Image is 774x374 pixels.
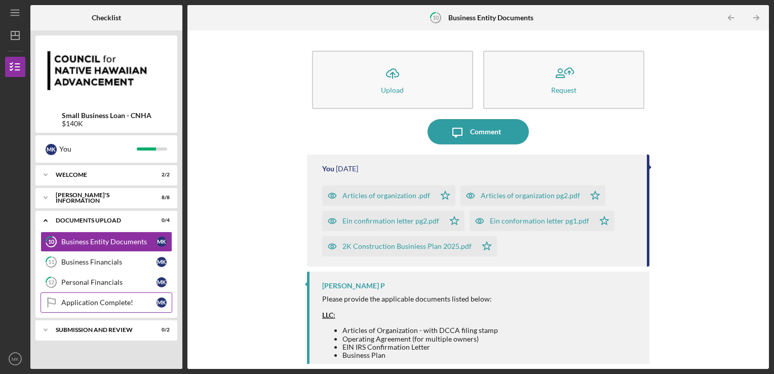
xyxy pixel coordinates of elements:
[151,217,170,223] div: 0 / 4
[61,278,157,286] div: Personal Financials
[342,335,498,343] li: Operating Agreement (for multiple owners)
[322,282,385,290] div: [PERSON_NAME] P
[56,172,144,178] div: WELCOME
[48,279,54,286] tspan: 12
[46,144,57,155] div: M K
[551,86,576,94] div: Request
[428,119,529,144] button: Comment
[342,192,430,200] div: Articles of organization .pdf
[470,119,501,144] div: Comment
[322,211,465,231] button: Ein confirmation letter pg2.pdf
[61,258,157,266] div: Business Financials
[157,277,167,287] div: M K
[481,192,580,200] div: Articles of organization pg2.pdf
[62,120,151,128] div: $140K
[342,242,472,250] div: 2K Construction Businiess Plan 2025.pdf
[41,232,172,252] a: 10Business Entity DocumentsMK
[342,326,498,334] li: Articles of Organization - with DCCA filing stamp
[322,295,498,303] div: Please provide the applicable documents listed below:
[48,259,54,266] tspan: 11
[322,185,455,206] button: Articles of organization .pdf
[322,236,497,256] button: 2K Construction Businiess Plan 2025.pdf
[381,86,404,94] div: Upload
[41,292,172,313] a: Application Complete!MK
[151,172,170,178] div: 2 / 2
[336,165,358,173] time: 2025-08-09 00:11
[342,217,439,225] div: Ein confirmation letter pg2.pdf
[342,343,498,351] li: EIN IRS Confirmation Letter
[35,41,177,101] img: Product logo
[157,237,167,247] div: M K
[460,185,605,206] button: Articles of organization pg2.pdf
[41,252,172,272] a: 11Business FinancialsMK
[61,238,157,246] div: Business Entity Documents
[433,14,439,21] tspan: 10
[61,298,157,307] div: Application Complete!
[342,351,498,359] li: Business Plan
[322,311,335,319] span: LLC:
[483,51,644,109] button: Request
[490,217,589,225] div: Ein conformation letter pg1.pdf
[448,14,533,22] b: Business Entity Documents
[56,327,144,333] div: SUBMISSION AND REVIEW
[56,192,144,204] div: [PERSON_NAME]'S INFORMATION
[92,14,121,22] b: Checklist
[12,356,19,362] text: MK
[312,51,473,109] button: Upload
[48,239,55,245] tspan: 10
[59,140,137,158] div: You
[157,297,167,308] div: M K
[157,257,167,267] div: M K
[5,349,25,369] button: MK
[151,195,170,201] div: 8 / 8
[470,211,614,231] button: Ein conformation letter pg1.pdf
[151,327,170,333] div: 0 / 2
[56,217,144,223] div: DOCUMENTS UPLOAD
[62,111,151,120] b: Small Business Loan - CNHA
[41,272,172,292] a: 12Personal FinancialsMK
[322,165,334,173] div: You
